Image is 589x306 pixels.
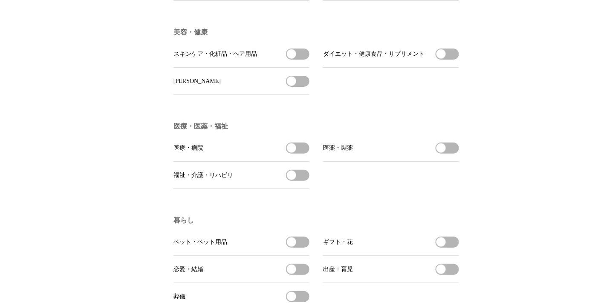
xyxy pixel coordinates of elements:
h3: 医療・医薬・福祉 [173,122,459,131]
span: スキンケア・化粧品・ヘア用品 [173,50,257,58]
span: 医療・病院 [173,144,203,152]
h3: 美容・健康 [173,28,459,37]
span: 出産・育児 [323,266,353,273]
span: 葬儀 [173,293,185,300]
span: ダイエット・健康食品・サプリメント [323,50,424,58]
span: [PERSON_NAME] [173,78,221,85]
span: 恋愛・結婚 [173,266,203,273]
h3: 暮らし [173,216,459,225]
span: 医薬・製薬 [323,144,353,152]
span: ギフト・花 [323,238,353,246]
span: 福祉・介護・リハビリ [173,172,233,179]
span: ペット・ペット用品 [173,238,227,246]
